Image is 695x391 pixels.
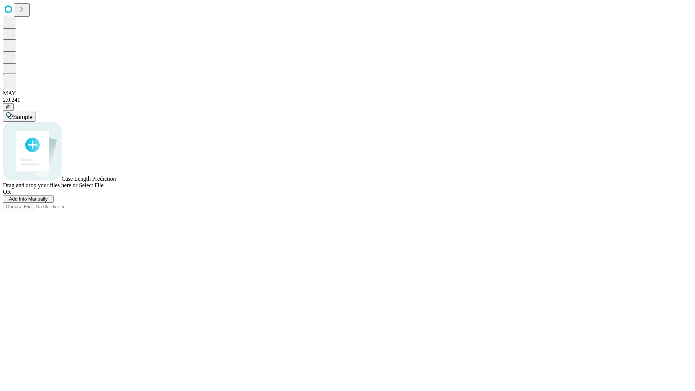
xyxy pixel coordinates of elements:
button: Add Info Manually [3,195,54,203]
span: Select File [79,182,104,188]
span: OR [3,189,11,195]
span: Drag and drop your files here or [3,182,77,188]
div: MAY [3,90,692,97]
span: Case Length Prediction [62,176,116,182]
span: Sample [13,114,33,120]
div: 2.0.241 [3,97,692,103]
span: @ [6,104,11,110]
button: Sample [3,111,35,122]
button: @ [3,103,14,111]
span: Add Info Manually [9,196,48,202]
